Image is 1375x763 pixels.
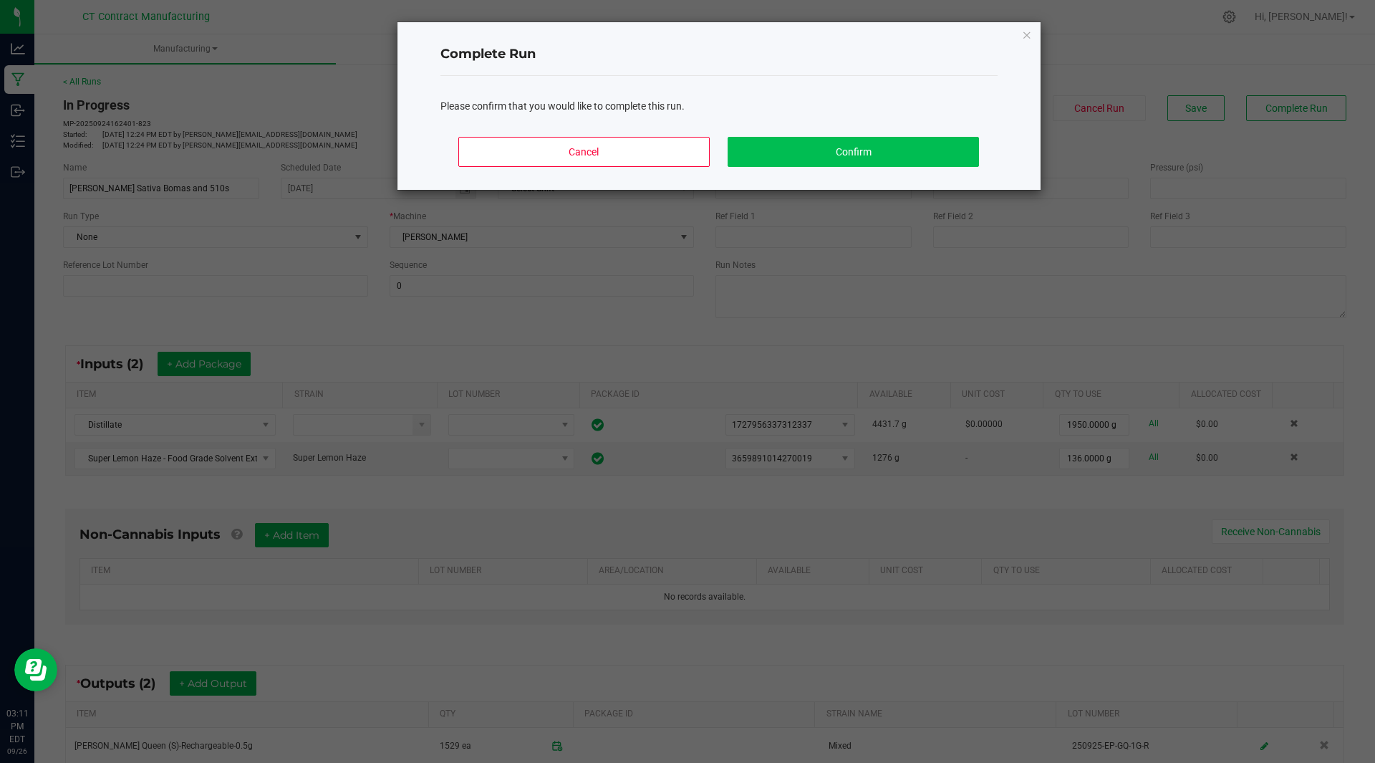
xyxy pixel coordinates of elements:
[440,45,998,64] h4: Complete Run
[1022,26,1032,43] button: Close
[440,99,998,114] div: Please confirm that you would like to complete this run.
[458,137,709,167] button: Cancel
[728,137,978,167] button: Confirm
[14,648,57,691] iframe: Resource center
